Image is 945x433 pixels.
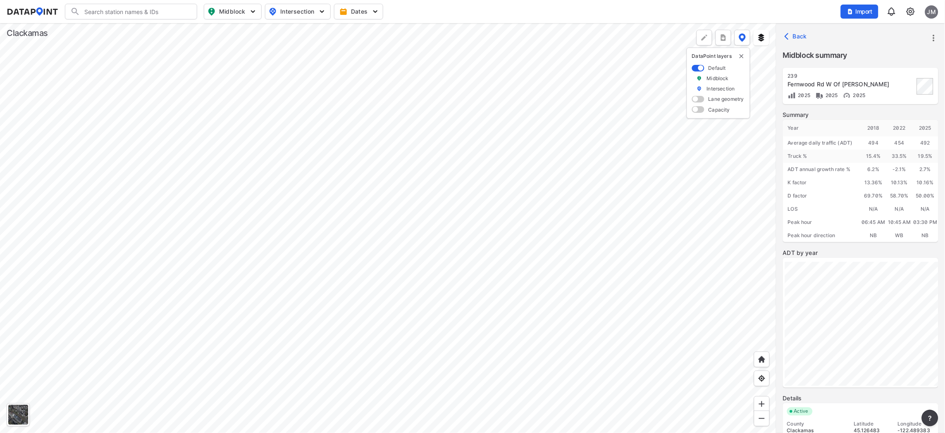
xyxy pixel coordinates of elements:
label: Midblock summary [783,50,938,61]
label: Intersection [707,85,735,92]
div: 239 [788,73,914,79]
div: 33.5 % [887,150,913,163]
img: marker_Midblock.5ba75e30.svg [697,75,702,82]
span: ? [927,413,933,423]
div: Average daily traffic (ADT) [783,136,861,150]
img: 5YPKRKmlfpI5mqlR8AD95paCi+0kK1fRFDJSaMmawlwaeJcJwk9O2fotCW5ve9gAAAAASUVORK5CYII= [371,7,379,16]
div: View my location [754,371,770,386]
button: Back [783,30,811,43]
div: 2018 [861,120,887,136]
button: Import [841,5,878,19]
img: Vehicle speed [843,91,851,100]
img: Volume count [788,91,796,100]
div: ADT annual growth rate % [783,163,861,176]
div: 15.4 % [861,150,887,163]
div: WB [887,229,913,242]
div: K factor [783,176,861,189]
img: +Dz8AAAAASUVORK5CYII= [700,33,709,42]
div: Zoom in [754,396,770,412]
button: more [922,410,938,426]
img: +XpAUvaXAN7GudzAAAAAElFTkSuQmCC [758,355,766,364]
span: Intersection [269,7,325,17]
div: Longitude [898,421,934,427]
span: 2025 [851,92,866,98]
div: NB [861,229,887,242]
span: Back [786,32,807,40]
button: DataPoint layers [735,30,750,45]
img: 5YPKRKmlfpI5mqlR8AD95paCi+0kK1fRFDJSaMmawlwaeJcJwk9O2fotCW5ve9gAAAAASUVORK5CYII= [249,7,257,16]
div: Truck % [783,150,861,163]
div: 13.36% [861,176,887,189]
button: delete [738,53,745,59]
span: Dates [341,7,378,16]
input: Search [80,5,192,18]
div: LOS [783,202,861,216]
span: Active [791,407,813,416]
div: Year [783,120,861,136]
label: ADT by year [783,249,938,257]
div: 19.5 % [912,150,938,163]
div: 50.00% [912,189,938,202]
img: layers.ee07997e.svg [757,33,766,42]
img: MAAAAAElFTkSuQmCC [758,414,766,423]
div: 494 [861,136,887,150]
img: file_add.62c1e8a2.svg [847,8,854,15]
div: NB [912,229,938,242]
img: map_pin_mid.602f9df1.svg [207,7,217,17]
div: Zoom out [754,411,770,426]
button: more [927,31,941,45]
img: close-external-leyer.3061a1c7.svg [738,53,745,59]
div: County [787,421,847,427]
div: Fernwood Rd W Of Callahan [788,80,914,88]
label: Summary [783,111,938,119]
button: Dates [334,4,383,19]
button: External layers [754,30,769,45]
img: dataPointLogo.9353c09d.svg [7,7,58,16]
span: Midblock [208,7,256,17]
button: Midblock [204,4,262,19]
div: 454 [887,136,913,150]
div: Polygon tool [697,30,712,45]
img: Vehicle class [816,91,824,100]
div: Peak hour direction [783,229,861,242]
img: zeq5HYn9AnE9l6UmnFLPAAAAAElFTkSuQmCC [758,374,766,383]
div: 492 [912,136,938,150]
img: ZvzfEJKXnyWIrJytrsY285QMwk63cM6Drc+sIAAAAASUVORK5CYII= [758,400,766,408]
div: N/A [912,202,938,216]
p: DataPoint layers [692,53,745,59]
label: Midblock [707,75,729,82]
div: N/A [887,202,913,216]
a: Import [841,7,882,15]
div: 58.70% [887,189,913,202]
div: 10.16% [912,176,938,189]
div: 2025 [912,120,938,136]
span: 2025 [796,92,811,98]
img: cids17cp3yIFEOpj3V8A9qJSH103uA521RftCD4eeui4ksIb+krbm5XvIjxD52OS6NWLn9gAAAAAElFTkSuQmCC [906,7,916,17]
img: calendar-gold.39a51dde.svg [339,7,348,16]
label: Capacity [709,106,730,113]
div: -2.1 % [887,163,913,176]
label: Details [783,394,938,402]
img: xqJnZQTG2JQi0x5lvmkeSNbbgIiQD62bqHG8IfrOzanD0FsRdYrij6fAAAAAElFTkSuQmCC [719,33,728,42]
div: 10:45 AM [887,216,913,229]
div: 03:30 PM [912,216,938,229]
button: Intersection [265,4,331,19]
div: 06:45 AM [861,216,887,229]
div: Toggle basemap [7,403,30,426]
button: more [716,30,731,45]
label: Default [709,64,726,71]
span: 2025 [824,92,838,98]
div: JM [925,5,938,19]
div: 2022 [887,120,913,136]
label: Lane geometry [709,95,744,102]
img: data-point-layers.37681fc9.svg [739,33,746,42]
div: 2.7 % [912,163,938,176]
div: Peak hour [783,216,861,229]
img: marker_Intersection.6861001b.svg [697,85,702,92]
div: Home [754,352,770,367]
div: 10.13% [887,176,913,189]
img: 5YPKRKmlfpI5mqlR8AD95paCi+0kK1fRFDJSaMmawlwaeJcJwk9O2fotCW5ve9gAAAAASUVORK5CYII= [318,7,326,16]
img: 8A77J+mXikMhHQAAAAASUVORK5CYII= [887,7,897,17]
div: N/A [861,202,887,216]
div: Clackamas [7,27,48,39]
